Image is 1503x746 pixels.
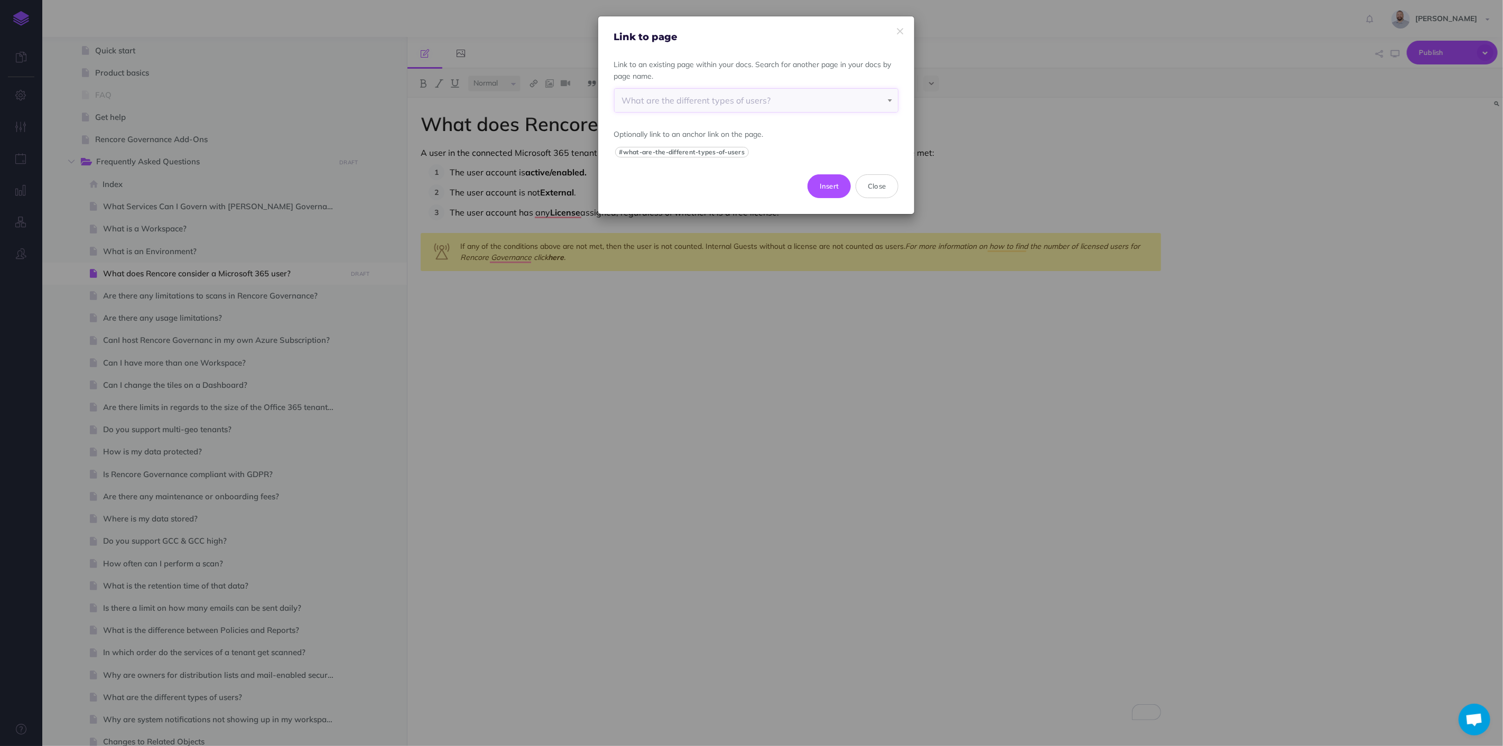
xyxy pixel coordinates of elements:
span: Getting started > Frequently asked questions > What are the different types of users? [614,88,898,113]
button: #what-are-the-different-types-of-users [615,147,749,157]
a: Open chat [1459,704,1490,735]
div: What are the different types of users? [622,89,890,112]
button: Insert [808,174,851,198]
button: Close [856,174,898,198]
p: Optionally link to an anchor link on the page. [614,128,898,140]
h4: Link to page [614,32,898,43]
p: Link to an existing page within your docs. Search for another page in your docs by page name. [614,59,898,82]
span: Getting started > Frequently asked questions > What are the different types of users? [615,89,898,112]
